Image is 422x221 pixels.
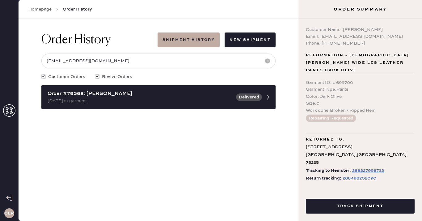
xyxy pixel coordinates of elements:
[306,40,415,47] div: Phone: [PHONE_NUMBER]
[236,93,262,101] button: Delivered
[343,175,376,182] div: https://www.fedex.com/apps/fedextrack/?tracknumbers=288498202090&cntry_code=US
[4,211,14,215] h3: CLR
[41,32,111,47] h1: Order History
[63,6,92,12] span: Order History
[158,32,220,47] button: Shipment History
[306,100,415,107] div: Size : 0
[306,175,341,182] span: Return tracking:
[306,203,415,209] a: Track Shipment
[306,86,415,93] div: Garment Type : Pants
[306,33,415,40] div: Email: [EMAIL_ADDRESS][DOMAIN_NAME]
[225,32,276,47] button: New Shipment
[306,79,415,86] div: Garment ID : # 699700
[298,6,422,12] h3: Order Summary
[306,107,415,114] div: Work done : Broken / Ripped Hem
[393,193,419,220] iframe: Front Chat
[306,199,415,214] button: Track Shipment
[306,52,415,74] span: Reformation - [DEMOGRAPHIC_DATA][PERSON_NAME] Wide Leg Leather Pants Dark Olive
[306,26,415,33] div: Customer Name: [PERSON_NAME]
[48,90,232,97] div: Order #79368: [PERSON_NAME]
[351,167,384,175] a: 288327998723
[28,6,52,12] a: Homepage
[306,167,351,175] span: Tracking to Hemster:
[341,175,376,182] a: 288498202090
[352,167,384,174] div: https://www.fedex.com/apps/fedextrack/?tracknumbers=288327998723&cntry_code=US
[41,54,276,68] input: Search by order number, customer name, email or phone number
[48,97,232,104] div: [DATE] • 1 garment
[48,73,85,80] span: Customer Orders
[306,93,415,100] div: Color : Dark Olive
[306,115,356,122] button: Repairing Requested
[306,136,345,143] span: Returned to:
[306,143,415,167] div: [STREET_ADDRESS] [GEOGRAPHIC_DATA] , [GEOGRAPHIC_DATA] 75225
[102,73,132,80] span: Revive Orders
